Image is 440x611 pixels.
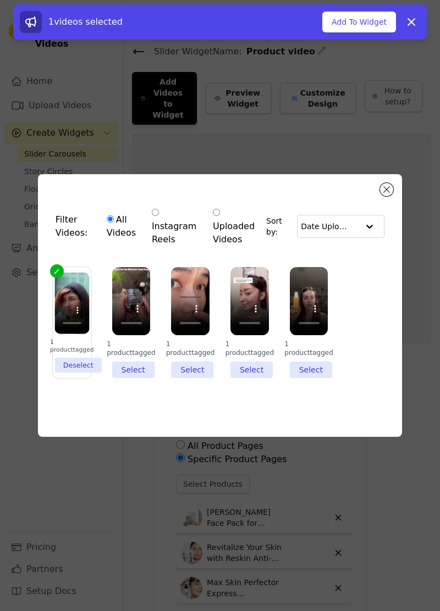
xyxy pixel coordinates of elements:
button: Close modal [380,183,393,196]
div: 1 product tagged [230,340,269,357]
div: Sort by: [266,215,384,238]
label: Instagram Reels [151,206,198,247]
button: Add To Widget [322,12,396,32]
div: 1 product tagged [54,338,89,354]
div: 1 product tagged [112,340,151,357]
div: 1 product tagged [171,340,210,357]
label: All Videos [106,213,137,240]
div: Filter Videos: [56,201,266,252]
div: 1 product tagged [290,340,328,357]
label: Uploaded Videos [212,206,261,247]
span: 1 videos selected [48,16,123,27]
